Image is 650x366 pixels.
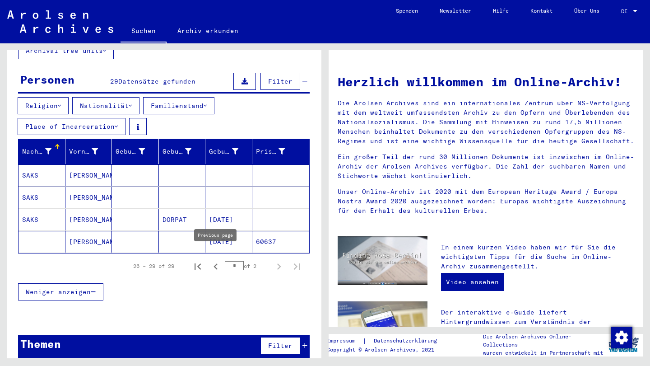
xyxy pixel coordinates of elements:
[116,147,145,156] div: Geburtsname
[338,187,634,216] p: Unser Online-Archiv ist 2020 mit dem European Heritage Award / Europa Nostra Award 2020 ausgezeic...
[260,73,300,90] button: Filter
[18,283,103,300] button: Weniger anzeigen
[209,144,252,159] div: Geburtsdatum
[260,337,300,354] button: Filter
[288,257,306,275] button: Last page
[621,8,631,14] span: DE
[69,144,112,159] div: Vorname
[338,152,634,181] p: Ein großer Teil der rund 30 Millionen Dokumente ist inzwischen im Online-Archiv der Arolsen Archi...
[18,118,125,135] button: Place of Incarceration
[483,333,604,349] p: Die Arolsen Archives Online-Collections
[207,257,225,275] button: Previous page
[162,144,205,159] div: Geburt‏
[367,336,448,346] a: Datenschutzerklärung
[22,144,65,159] div: Nachname
[133,262,174,270] div: 26 – 29 of 29
[65,139,112,164] mat-header-cell: Vorname
[327,336,362,346] a: Impressum
[72,97,139,114] button: Nationalität
[441,308,634,365] p: Der interaktive e-Guide liefert Hintergrundwissen zum Verständnis der Dokumente. Sie finden viele...
[69,147,98,156] div: Vorname
[205,209,252,230] mat-cell: [DATE]
[611,327,632,348] img: Zustimmung ändern
[26,288,91,296] span: Weniger anzeigen
[19,209,65,230] mat-cell: SAKS
[143,97,214,114] button: Familienstand
[441,243,634,271] p: In einem kurzen Video haben wir für Sie die wichtigsten Tipps für die Suche im Online-Archiv zusa...
[268,77,292,85] span: Filter
[256,144,299,159] div: Prisoner #
[18,97,69,114] button: Religion
[252,231,310,253] mat-cell: 60637
[118,77,195,85] span: Datensätze gefunden
[19,139,65,164] mat-header-cell: Nachname
[159,139,206,164] mat-header-cell: Geburt‏
[483,349,604,357] p: wurden entwickelt in Partnerschaft mit
[270,257,288,275] button: Next page
[607,333,641,356] img: yv_logo.png
[256,147,285,156] div: Prisoner #
[205,231,252,253] mat-cell: [DATE]
[252,139,310,164] mat-header-cell: Prisoner #
[7,10,113,33] img: Arolsen_neg.svg
[338,236,427,285] img: video.jpg
[327,346,448,354] p: Copyright © Arolsen Archives, 2021
[189,257,207,275] button: First page
[610,326,632,348] div: Zustimmung ändern
[116,144,158,159] div: Geburtsname
[112,139,159,164] mat-header-cell: Geburtsname
[65,164,112,186] mat-cell: [PERSON_NAME]
[20,71,74,88] div: Personen
[327,336,448,346] div: |
[65,187,112,208] mat-cell: [PERSON_NAME]
[338,72,634,91] h1: Herzlich willkommen im Online-Archiv!
[338,99,634,146] p: Die Arolsen Archives sind ein internationales Zentrum über NS-Verfolgung mit dem weltweit umfasse...
[268,342,292,350] span: Filter
[167,20,249,42] a: Archiv erkunden
[441,273,504,291] a: Video ansehen
[22,147,51,156] div: Nachname
[65,231,112,253] mat-cell: [PERSON_NAME]
[20,336,61,352] div: Themen
[19,187,65,208] mat-cell: SAKS
[338,301,427,361] img: eguide.jpg
[209,147,238,156] div: Geburtsdatum
[65,209,112,230] mat-cell: [PERSON_NAME]
[19,164,65,186] mat-cell: SAKS
[159,209,206,230] mat-cell: DORPAT
[18,42,114,59] button: Archival tree units
[121,20,167,43] a: Suchen
[225,262,270,270] div: of 2
[110,77,118,85] span: 29
[162,147,192,156] div: Geburt‏
[205,139,252,164] mat-header-cell: Geburtsdatum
